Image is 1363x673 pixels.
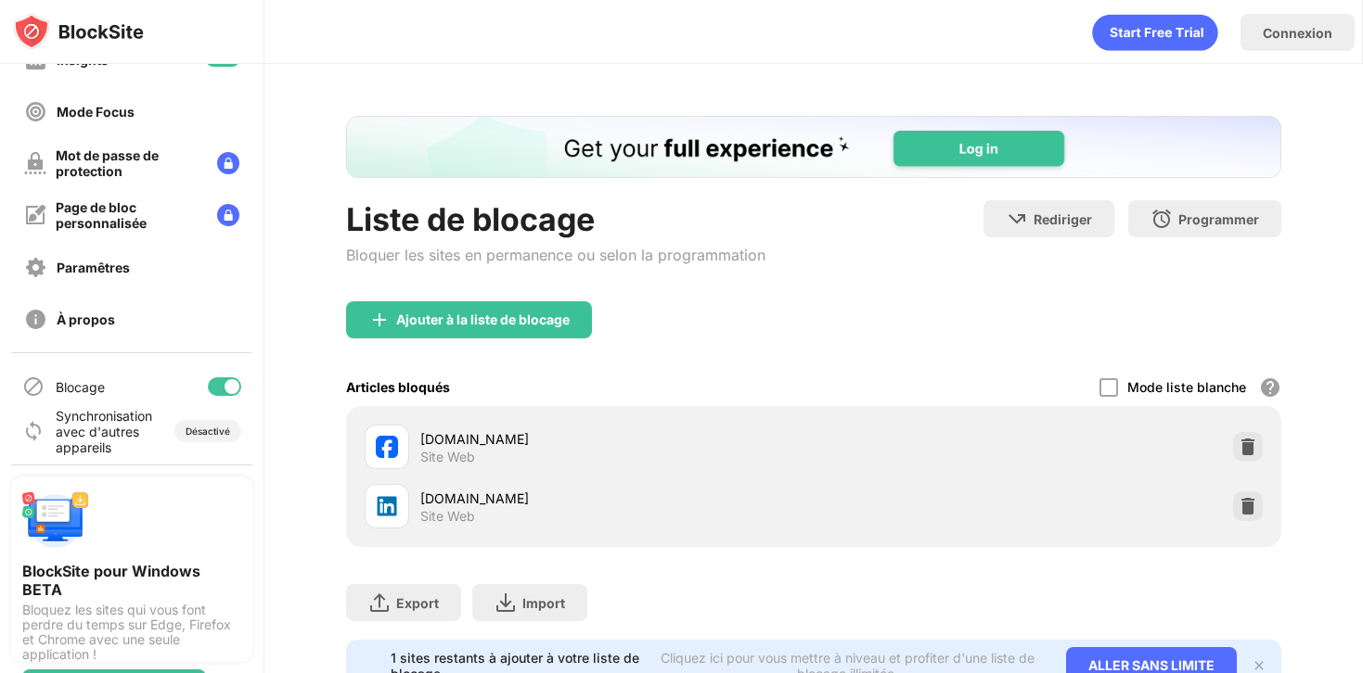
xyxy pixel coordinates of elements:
div: Désactivé [186,425,230,437]
img: blocking-icon.svg [22,375,45,398]
img: customize-block-page-off.svg [24,204,46,226]
div: Insights [57,52,109,68]
div: Bloquez les sites qui vous font perdre du temps sur Edge, Firefox et Chrome avec une seule applic... [22,603,241,662]
div: [DOMAIN_NAME] [420,489,814,508]
img: lock-menu.svg [217,152,239,174]
div: Mode liste blanche [1127,379,1246,395]
img: password-protection-off.svg [24,152,46,174]
div: Rediriger [1034,211,1092,227]
div: Bloquer les sites en permanence ou selon la programmation [346,246,765,264]
div: Site Web [420,508,475,525]
img: x-button.svg [1252,658,1267,673]
div: animation [1092,14,1218,51]
div: Page de bloc personnalisée [56,199,202,231]
div: Articles bloqués [346,379,450,395]
img: favicons [376,436,398,458]
img: lock-menu.svg [217,204,239,226]
div: Mode Focus [57,104,135,120]
div: Liste de blocage [346,200,765,238]
img: settings-off.svg [24,256,47,279]
div: Connexion [1263,25,1332,41]
img: sync-icon.svg [22,420,45,442]
div: [DOMAIN_NAME] [420,429,814,449]
img: push-desktop.svg [22,488,89,554]
div: Ajouter à la liste de blocage [396,312,570,327]
div: Site Web [420,449,475,465]
div: Paramêtres [57,260,130,275]
div: BlockSite pour Windows BETA [22,562,241,599]
div: Programmer [1178,211,1259,227]
div: Export [396,595,439,611]
img: favicons [376,495,398,517]
div: Mot de passe de protection [56,147,202,179]
iframe: Banner [346,116,1281,178]
img: focus-off.svg [24,100,47,123]
img: logo-blocksite.svg [13,13,144,50]
div: Import [522,595,565,611]
img: about-off.svg [24,308,47,331]
div: Blocage [56,379,105,395]
div: Synchronisation avec d'autres appareils [56,408,151,455]
div: À propos [57,311,115,327]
